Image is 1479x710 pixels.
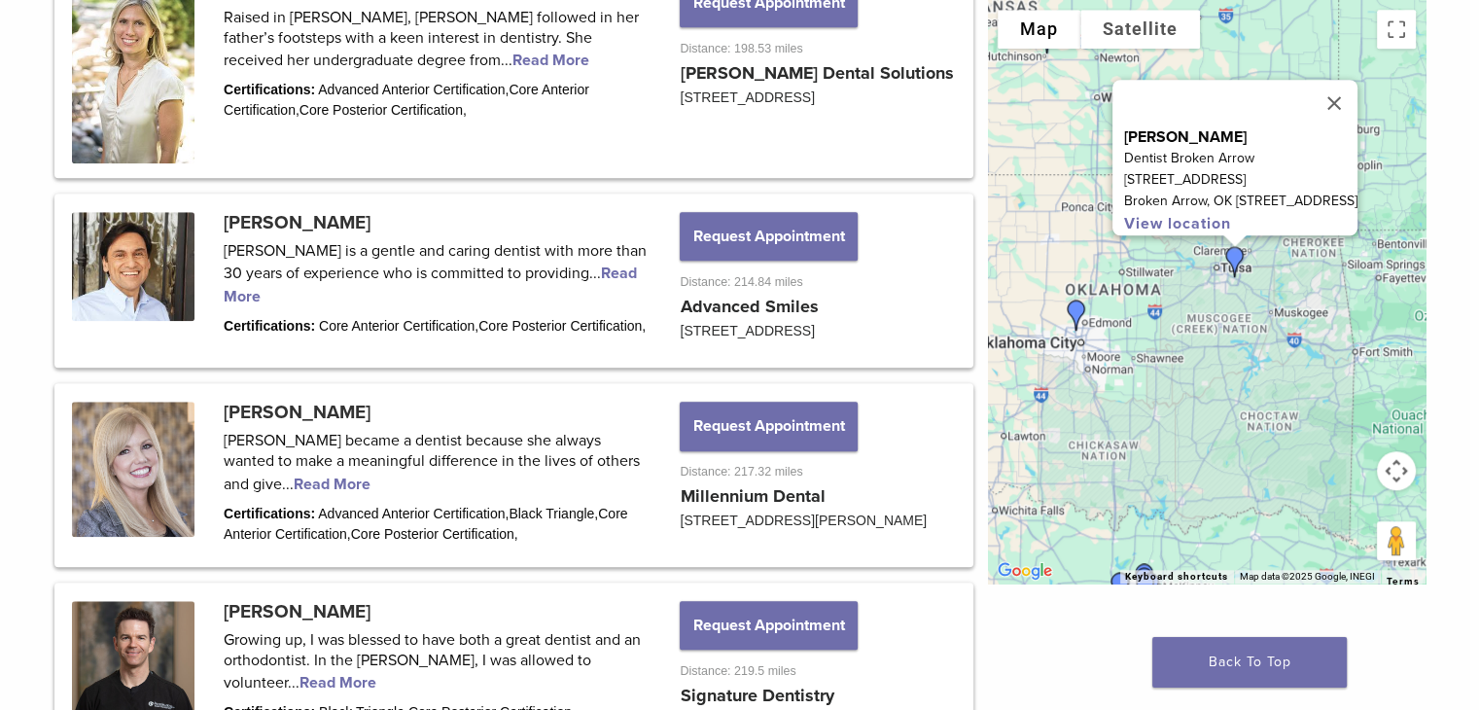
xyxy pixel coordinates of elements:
[993,558,1057,584] a: Open this area in Google Maps (opens a new window)
[1098,564,1144,611] div: Dr. Yasi Sabour
[1097,564,1144,611] div: Dr. Will Wyatt
[1127,564,1174,611] div: Dr. Jacob Grapevine
[1377,521,1416,560] button: Drag Pegman onto the map to open Street View
[680,601,857,650] button: Request Appointment
[1240,571,1375,582] span: Map data ©2025 Google, INEGI
[1124,169,1357,191] p: [STREET_ADDRESS]
[1152,637,1347,688] a: Back To Top
[1125,570,1228,584] button: Keyboard shortcuts
[1121,559,1168,606] div: Dr. Jana Harrison
[1377,10,1416,49] button: Toggle fullscreen view
[1080,10,1200,49] button: Show satellite imagery
[1311,80,1357,126] button: Close
[1124,191,1357,212] p: Broken Arrow, OK [STREET_ADDRESS]
[998,10,1080,49] button: Show street map
[1124,126,1357,148] p: [PERSON_NAME]
[1053,292,1100,338] div: Dr. Traci Leon
[1212,238,1258,285] div: Dr. Todd Gentling
[680,402,857,450] button: Request Appointment
[1377,451,1416,490] button: Map camera controls
[1387,576,1420,587] a: Terms (opens in new tab)
[1124,148,1357,169] p: Dentist Broken Arrow
[1121,555,1168,602] div: Dr. Ernest De Paoli
[680,212,857,261] button: Request Appointment
[1122,565,1169,612] div: Dr. Diana O'Quinn
[1124,214,1231,233] a: View location
[993,558,1057,584] img: Google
